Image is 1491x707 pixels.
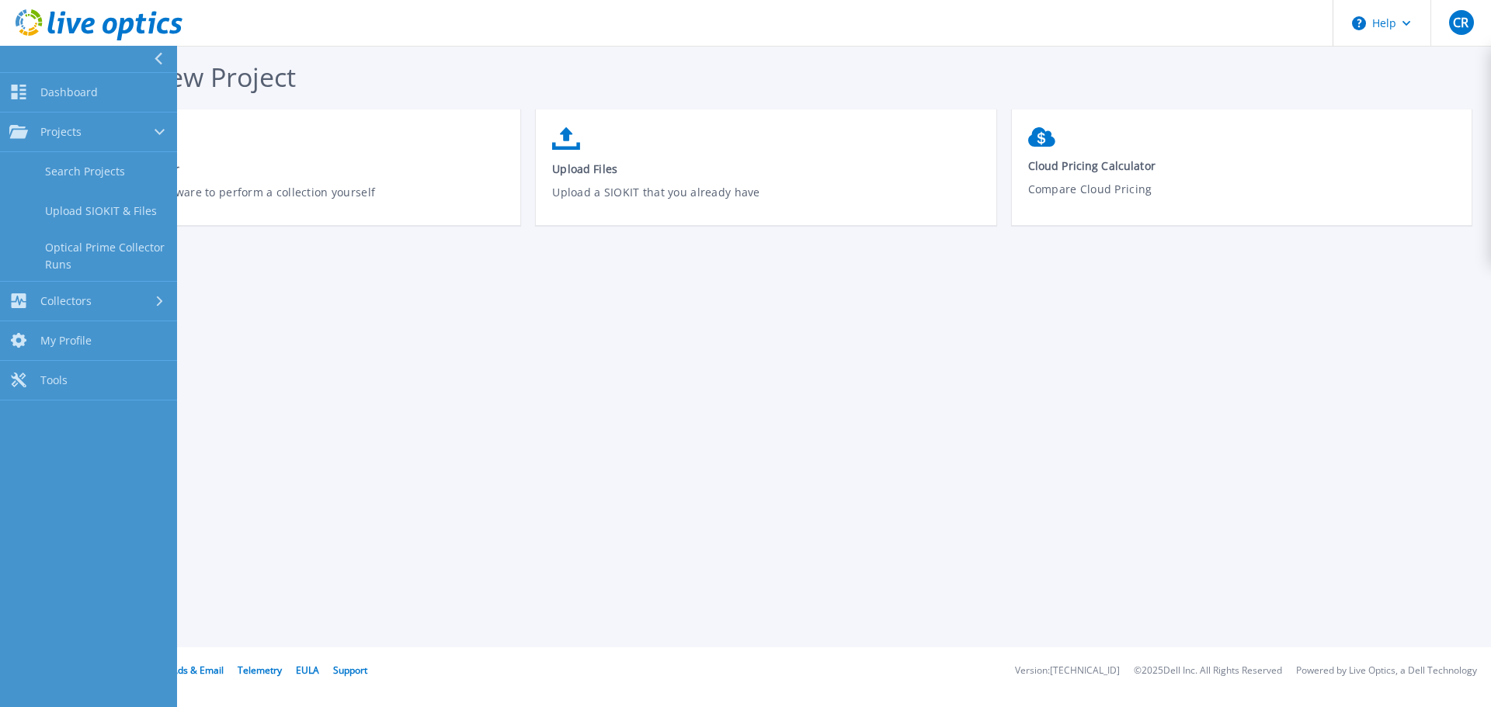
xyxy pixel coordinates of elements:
[40,294,92,308] span: Collectors
[536,120,996,230] a: Upload FilesUpload a SIOKIT that you already have
[1296,666,1477,676] li: Powered by Live Optics, a Dell Technology
[61,59,296,95] span: Start a New Project
[40,334,92,348] span: My Profile
[1015,666,1120,676] li: Version: [TECHNICAL_ID]
[238,664,282,677] a: Telemetry
[40,373,68,387] span: Tools
[1028,181,1456,217] p: Compare Cloud Pricing
[1134,666,1282,676] li: © 2025 Dell Inc. All Rights Reserved
[552,184,980,220] p: Upload a SIOKIT that you already have
[552,161,980,176] span: Upload Files
[333,664,367,677] a: Support
[296,664,319,677] a: EULA
[1028,158,1456,173] span: Cloud Pricing Calculator
[77,161,505,176] span: Download Collector
[77,184,505,220] p: Download the software to perform a collection yourself
[61,120,520,230] a: Download CollectorDownload the software to perform a collection yourself
[40,85,98,99] span: Dashboard
[1012,120,1472,228] a: Cloud Pricing CalculatorCompare Cloud Pricing
[40,125,82,139] span: Projects
[172,664,224,677] a: Ads & Email
[1453,16,1468,29] span: CR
